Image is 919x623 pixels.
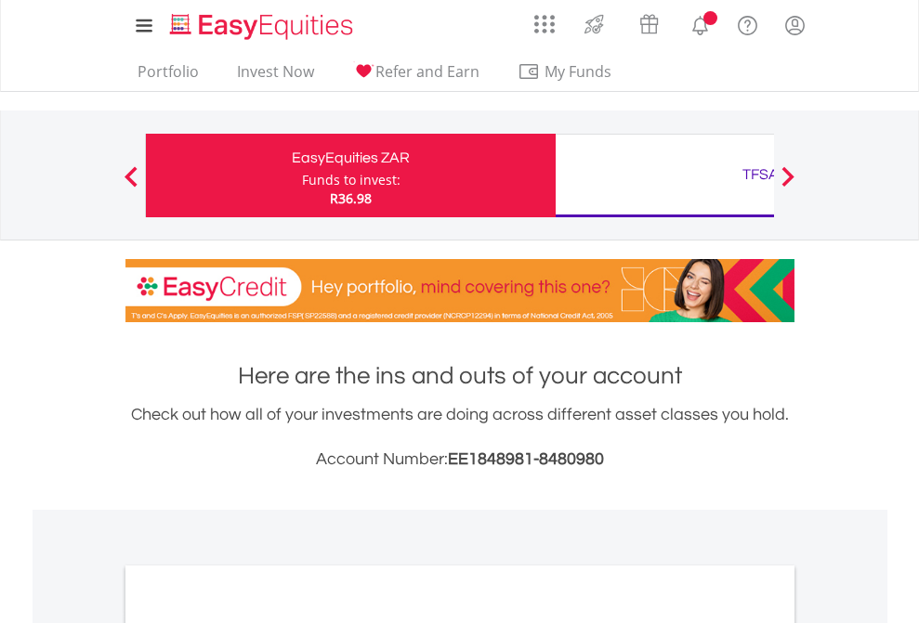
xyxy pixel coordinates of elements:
span: Refer and Earn [375,61,479,82]
img: EasyEquities_Logo.png [166,11,361,42]
div: Funds to invest: [302,171,400,189]
a: AppsGrid [522,5,567,34]
a: Refer and Earn [345,62,487,91]
h3: Account Number: [125,447,794,473]
img: EasyCredit Promotion Banner [125,259,794,322]
a: Home page [163,5,361,42]
div: Check out how all of your investments are doing across different asset classes you hold. [125,402,794,473]
a: Vouchers [622,5,676,39]
h1: Here are the ins and outs of your account [125,359,794,393]
span: EE1848981-8480980 [448,450,604,468]
button: Previous [112,175,150,194]
a: Portfolio [130,62,206,91]
img: grid-menu-icon.svg [534,14,555,34]
a: Invest Now [230,62,322,91]
a: My Profile [771,5,819,45]
a: Notifications [676,5,724,42]
button: Next [769,175,807,194]
a: FAQ's and Support [724,5,771,42]
img: vouchers-v2.svg [634,9,664,39]
div: EasyEquities ZAR [157,145,545,171]
span: R36.98 [330,189,372,207]
span: My Funds [518,59,639,84]
img: thrive-v2.svg [579,9,610,39]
